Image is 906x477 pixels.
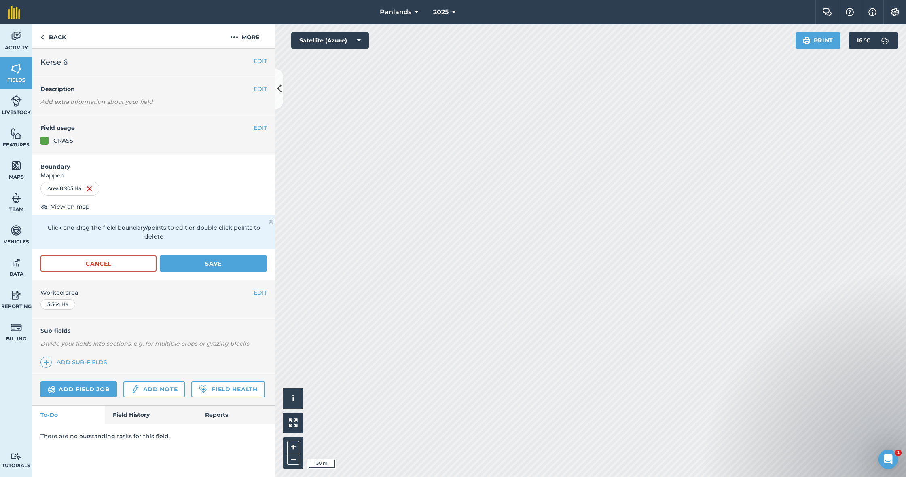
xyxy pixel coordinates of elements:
[803,36,811,45] img: svg+xml;base64,PHN2ZyB4bWxucz0iaHR0cDovL3d3dy53My5vcmcvMjAwMC9zdmciIHdpZHRoPSIxOSIgaGVpZ2h0PSIyNC...
[11,224,22,236] img: svg+xml;base64,PD94bWwgdmVyc2lvbj0iMS4wIiBlbmNvZGluZz0idXRmLTgiPz4KPCEtLSBHZW5lcmF0b3I6IEFkb2JlIE...
[191,381,265,397] a: Field Health
[11,257,22,269] img: svg+xml;base64,PD94bWwgdmVyc2lvbj0iMS4wIiBlbmNvZGluZz0idXRmLTgiPz4KPCEtLSBHZW5lcmF0b3I6IEFkb2JlIE...
[32,326,275,335] h4: Sub-fields
[877,32,893,49] img: svg+xml;base64,PD94bWwgdmVyc2lvbj0iMS4wIiBlbmNvZGluZz0idXRmLTgiPz4KPCEtLSBHZW5lcmF0b3I6IEFkb2JlIE...
[796,32,841,49] button: Print
[53,136,73,145] div: GRASS
[131,384,140,394] img: svg+xml;base64,PD94bWwgdmVyc2lvbj0iMS4wIiBlbmNvZGluZz0idXRmLTgiPz4KPCEtLSBHZW5lcmF0b3I6IEFkb2JlIE...
[40,98,153,106] em: Add extra information about your field
[289,418,298,427] img: Four arrows, one pointing top left, one top right, one bottom right and the last bottom left
[11,453,22,460] img: svg+xml;base64,PD94bWwgdmVyc2lvbj0iMS4wIiBlbmNvZGluZz0idXRmLTgiPz4KPCEtLSBHZW5lcmF0b3I6IEFkb2JlIE...
[254,84,267,93] button: EDIT
[283,388,303,409] button: i
[11,30,22,42] img: svg+xml;base64,PD94bWwgdmVyc2lvbj0iMS4wIiBlbmNvZGluZz0idXRmLTgiPz4KPCEtLSBHZW5lcmF0b3I6IEFkb2JlIE...
[380,7,411,17] span: Panlands
[32,154,275,171] h4: Boundary
[40,255,157,272] button: Cancel
[849,32,898,49] button: 16 °C
[32,406,105,424] a: To-Do
[11,63,22,75] img: svg+xml;base64,PHN2ZyB4bWxucz0iaHR0cDovL3d3dy53My5vcmcvMjAwMC9zdmciIHdpZHRoPSI1NiIgaGVpZ2h0PSI2MC...
[40,299,75,310] div: 5.564 Ha
[857,32,870,49] span: 16 ° C
[40,182,99,195] div: Area : 8.905 Ha
[254,288,267,297] button: EDIT
[890,8,900,16] img: A cog icon
[40,202,48,212] img: svg+xml;base64,PHN2ZyB4bWxucz0iaHR0cDovL3d3dy53My5vcmcvMjAwMC9zdmciIHdpZHRoPSIxOCIgaGVpZ2h0PSIyNC...
[230,32,238,42] img: svg+xml;base64,PHN2ZyB4bWxucz0iaHR0cDovL3d3dy53My5vcmcvMjAwMC9zdmciIHdpZHRoPSIyMCIgaGVpZ2h0PSIyNC...
[292,393,294,403] span: i
[123,381,185,397] a: Add note
[197,406,275,424] a: Reports
[8,6,20,19] img: fieldmargin Logo
[40,381,117,397] a: Add field job
[105,406,197,424] a: Field History
[11,321,22,333] img: svg+xml;base64,PD94bWwgdmVyc2lvbj0iMS4wIiBlbmNvZGluZz0idXRmLTgiPz4KPCEtLSBHZW5lcmF0b3I6IEFkb2JlIE...
[32,171,275,180] span: Mapped
[48,384,55,394] img: svg+xml;base64,PD94bWwgdmVyc2lvbj0iMS4wIiBlbmNvZGluZz0idXRmLTgiPz4KPCEtLSBHZW5lcmF0b3I6IEFkb2JlIE...
[43,357,49,367] img: svg+xml;base64,PHN2ZyB4bWxucz0iaHR0cDovL3d3dy53My5vcmcvMjAwMC9zdmciIHdpZHRoPSIxNCIgaGVpZ2h0PSIyNC...
[32,24,74,48] a: Back
[40,202,90,212] button: View on map
[269,217,273,226] img: svg+xml;base64,PHN2ZyB4bWxucz0iaHR0cDovL3d3dy53My5vcmcvMjAwMC9zdmciIHdpZHRoPSIyMiIgaGVpZ2h0PSIzMC...
[40,288,267,297] span: Worked area
[86,184,93,194] img: svg+xml;base64,PHN2ZyB4bWxucz0iaHR0cDovL3d3dy53My5vcmcvMjAwMC9zdmciIHdpZHRoPSIxNiIgaGVpZ2h0PSIyNC...
[11,289,22,301] img: svg+xml;base64,PD94bWwgdmVyc2lvbj0iMS4wIiBlbmNvZGluZz0idXRmLTgiPz4KPCEtLSBHZW5lcmF0b3I6IEFkb2JlIE...
[287,441,299,453] button: +
[878,450,898,469] iframe: Intercom live chat
[254,123,267,132] button: EDIT
[11,95,22,107] img: svg+xml;base64,PD94bWwgdmVyc2lvbj0iMS4wIiBlbmNvZGluZz0idXRmLTgiPz4KPCEtLSBHZW5lcmF0b3I6IEFkb2JlIE...
[895,450,902,456] span: 1
[40,340,249,347] em: Divide your fields into sections, e.g. for multiple crops or grazing blocks
[51,202,90,211] span: View on map
[287,453,299,465] button: –
[40,32,44,42] img: svg+xml;base64,PHN2ZyB4bWxucz0iaHR0cDovL3d3dy53My5vcmcvMjAwMC9zdmciIHdpZHRoPSI5IiBoZWlnaHQ9IjI0Ii...
[291,32,369,49] button: Satellite (Azure)
[40,57,68,68] span: Kerse 6
[433,7,449,17] span: 2025
[160,255,267,272] button: Save
[40,432,267,441] p: There are no outstanding tasks for this field.
[845,8,855,16] img: A question mark icon
[40,357,110,368] a: Add sub-fields
[254,57,267,65] button: EDIT
[40,123,254,132] h4: Field usage
[40,223,267,241] p: Click and drag the field boundary/points to edit or double click points to delete
[868,7,876,17] img: svg+xml;base64,PHN2ZyB4bWxucz0iaHR0cDovL3d3dy53My5vcmcvMjAwMC9zdmciIHdpZHRoPSIxNyIgaGVpZ2h0PSIxNy...
[40,84,267,93] h4: Description
[214,24,275,48] button: More
[11,192,22,204] img: svg+xml;base64,PD94bWwgdmVyc2lvbj0iMS4wIiBlbmNvZGluZz0idXRmLTgiPz4KPCEtLSBHZW5lcmF0b3I6IEFkb2JlIE...
[11,127,22,139] img: svg+xml;base64,PHN2ZyB4bWxucz0iaHR0cDovL3d3dy53My5vcmcvMjAwMC9zdmciIHdpZHRoPSI1NiIgaGVpZ2h0PSI2MC...
[822,8,832,16] img: Two speech bubbles overlapping with the left bubble in the forefront
[11,160,22,172] img: svg+xml;base64,PHN2ZyB4bWxucz0iaHR0cDovL3d3dy53My5vcmcvMjAwMC9zdmciIHdpZHRoPSI1NiIgaGVpZ2h0PSI2MC...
